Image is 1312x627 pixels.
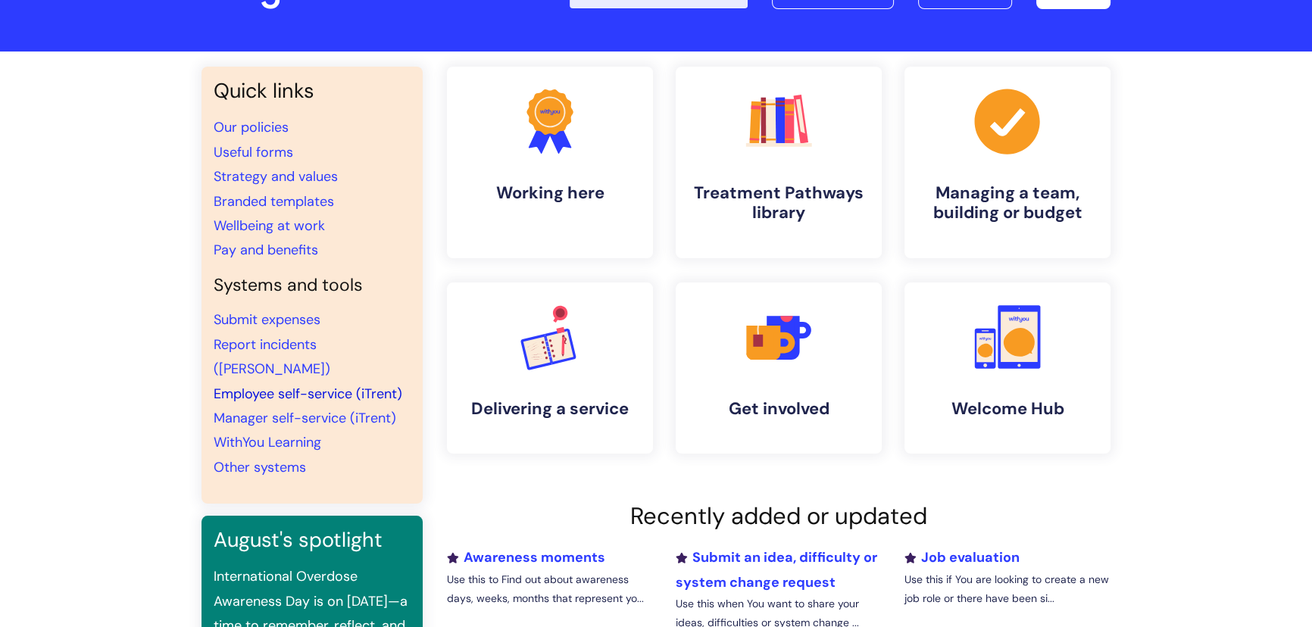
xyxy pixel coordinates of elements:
a: Pay and benefits [214,241,318,259]
a: Job evaluation [904,548,1020,566]
a: Welcome Hub [904,282,1111,454]
a: Our policies [214,118,289,136]
a: Submit an idea, difficulty or system change request [676,548,877,591]
a: Wellbeing at work [214,217,325,235]
h4: Working here [459,183,641,203]
a: Other systems [214,458,306,476]
a: Employee self-service (iTrent) [214,385,402,403]
a: Branded templates [214,192,334,211]
a: Managing a team, building or budget [904,67,1111,258]
a: Report incidents ([PERSON_NAME]) [214,335,330,378]
h2: Recently added or updated [447,502,1111,530]
h3: Quick links [214,79,411,103]
a: Strategy and values [214,167,338,186]
a: Working here [447,67,653,258]
h4: Systems and tools [214,275,411,296]
a: Delivering a service [447,282,653,454]
h4: Get involved [688,399,870,419]
h3: August's spotlight [214,528,411,552]
a: Get involved [676,282,882,454]
p: Use this if You are looking to create a new job role or there have been si... [904,570,1111,608]
p: Use this to Find out about awareness days, weeks, months that represent yo... [447,570,653,608]
a: Treatment Pathways library [676,67,882,258]
a: Submit expenses [214,310,320,329]
a: Useful forms [214,143,293,161]
h4: Managing a team, building or budget [917,183,1098,223]
a: Manager self-service (iTrent) [214,409,396,427]
a: Awareness moments [447,548,605,566]
a: WithYou Learning [214,433,321,451]
h4: Delivering a service [459,399,641,419]
h4: Treatment Pathways library [688,183,870,223]
h4: Welcome Hub [917,399,1098,419]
